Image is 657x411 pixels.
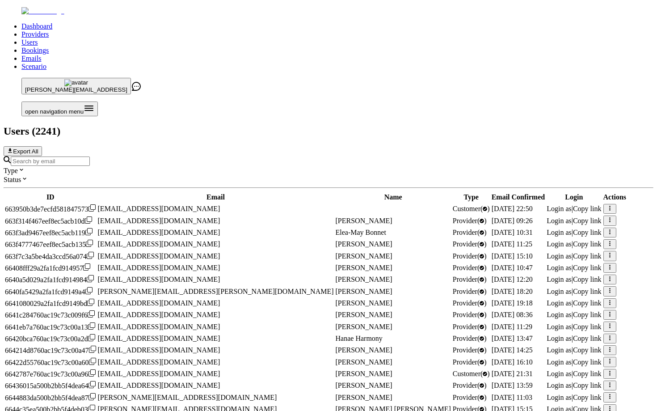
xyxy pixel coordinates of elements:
span: validated [453,240,487,248]
button: Export All [4,146,42,156]
div: | [547,275,601,284]
span: [DATE] 10:47 [492,264,533,271]
h2: Users ( 2241 ) [4,125,653,137]
th: ID [4,193,97,202]
a: Bookings [21,47,49,54]
span: [DATE] 18:20 [492,288,533,295]
div: | [547,205,601,213]
div: Click to copy [5,204,96,213]
span: Copy link [573,335,602,342]
div: | [547,358,601,366]
div: | [547,323,601,331]
a: Users [21,38,38,46]
span: [PERSON_NAME][EMAIL_ADDRESS] [25,86,127,93]
div: | [547,252,601,260]
span: Copy link [573,288,602,295]
span: [DATE] 19:18 [492,299,533,307]
div: Click to copy [5,275,96,284]
span: Copy link [573,252,602,260]
span: Copy link [573,264,602,271]
span: Login as [547,358,572,366]
th: Name [335,193,451,202]
span: [DATE] 11:25 [492,240,532,248]
span: [EMAIL_ADDRESS][DOMAIN_NAME] [98,217,220,225]
div: Click to copy [5,310,96,319]
span: Copy link [573,299,602,307]
span: Copy link [573,394,602,401]
span: [EMAIL_ADDRESS][DOMAIN_NAME] [98,240,220,248]
button: avatar[PERSON_NAME][EMAIL_ADDRESS] [21,78,131,94]
span: Copy link [573,358,602,366]
div: Click to copy [5,369,96,378]
span: open navigation menu [25,108,84,115]
span: Copy link [573,311,602,318]
img: avatar [64,79,88,86]
span: Copy link [573,370,602,377]
a: Providers [21,30,49,38]
span: Copy link [573,346,602,354]
div: Type [4,166,653,175]
span: validated [453,335,487,342]
span: validated [453,323,487,330]
div: | [547,381,601,390]
a: Emails [21,55,41,62]
div: | [547,346,601,354]
div: Click to copy [5,287,96,296]
div: | [547,288,601,296]
div: | [547,335,601,343]
th: Email [97,193,334,202]
div: Click to copy [5,346,96,355]
span: [PERSON_NAME] [336,288,392,295]
span: [EMAIL_ADDRESS][DOMAIN_NAME] [98,323,220,330]
span: validated [453,205,490,212]
span: [PERSON_NAME] [336,240,392,248]
span: [EMAIL_ADDRESS][DOMAIN_NAME] [98,381,220,389]
span: [PERSON_NAME] [336,264,392,271]
span: [EMAIL_ADDRESS][DOMAIN_NAME] [98,229,220,236]
span: Login as [547,252,572,260]
span: validated [453,229,487,236]
span: Login as [547,299,572,307]
span: Login as [547,205,572,212]
span: validated [453,370,490,377]
span: [DATE] 16:10 [492,358,533,366]
span: validated [453,299,487,307]
th: Type [452,193,490,202]
span: Login as [547,275,572,283]
span: [EMAIL_ADDRESS][DOMAIN_NAME] [98,311,220,318]
span: validated [453,252,487,260]
div: Click to copy [5,393,96,402]
span: Copy link [573,229,602,236]
div: Click to copy [5,358,96,367]
span: Copy link [573,323,602,330]
span: [PERSON_NAME] [336,381,392,389]
div: Click to copy [5,381,96,390]
span: Login as [547,217,572,225]
span: [PERSON_NAME] [336,370,392,377]
span: [PERSON_NAME] [336,275,392,283]
div: Click to copy [5,216,96,225]
span: Login as [547,370,572,377]
span: Copy link [573,240,602,248]
span: [EMAIL_ADDRESS][DOMAIN_NAME] [98,370,220,377]
span: [PERSON_NAME] [336,323,392,330]
span: [DATE] 13:59 [492,381,533,389]
input: Search by email [11,157,90,166]
span: Login as [547,381,572,389]
span: validated [453,264,487,271]
span: validated [453,217,487,225]
span: Login as [547,323,572,330]
span: Copy link [573,275,602,283]
span: Login as [547,394,572,401]
div: | [547,299,601,307]
th: Actions [603,193,627,202]
a: Scenario [21,63,46,70]
span: Login as [547,311,572,318]
span: [PERSON_NAME] [336,394,392,401]
div: Click to copy [5,299,96,308]
span: [PERSON_NAME] [336,311,392,318]
div: | [547,229,601,237]
th: Login [546,193,602,202]
span: [EMAIL_ADDRESS][DOMAIN_NAME] [98,205,220,212]
span: Copy link [573,381,602,389]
